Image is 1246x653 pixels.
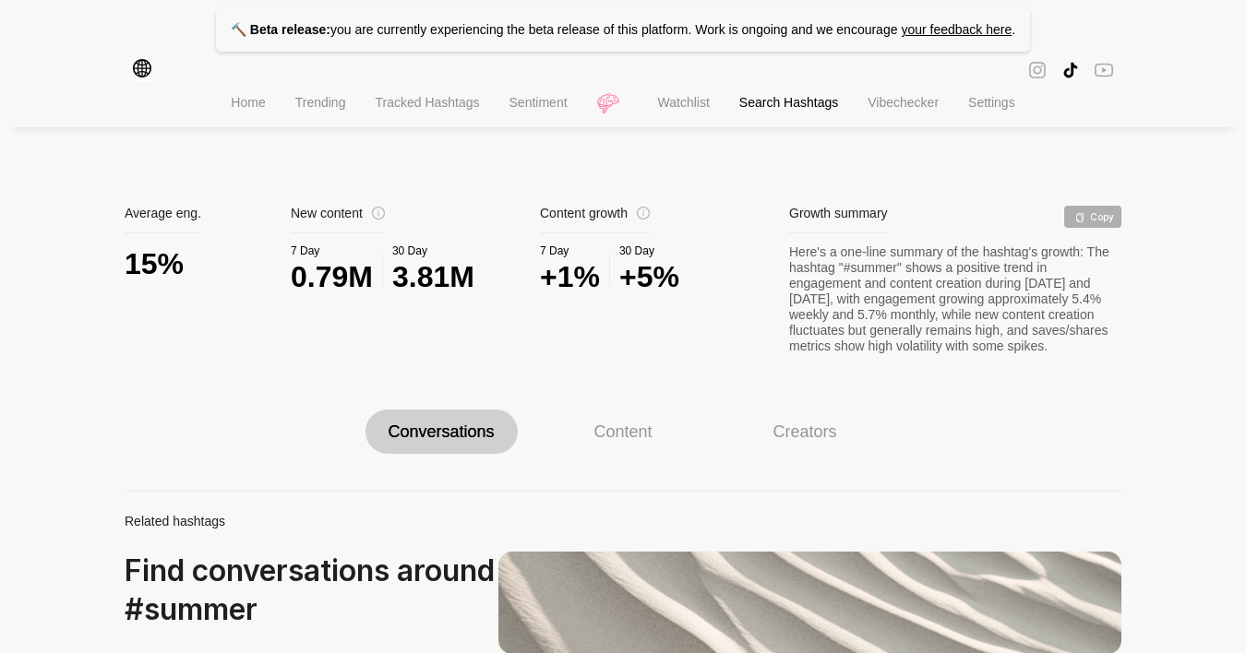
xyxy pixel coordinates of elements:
[637,207,650,220] span: info-circle
[125,244,291,283] div: 15%
[1075,211,1084,222] div: Copy
[125,514,1121,529] div: Related hashtags
[388,421,494,442] div: Conversations
[392,257,474,296] div: 3.81M
[1075,213,1084,222] span: copy
[295,95,346,110] span: Trending
[619,244,679,257] div: 30 Day
[540,257,600,296] div: +1%
[291,244,373,257] div: 7 Day
[540,206,650,233] div: Content growth
[372,207,385,220] span: info-circle
[773,421,836,442] div: Creators
[392,244,474,257] div: 30 Day
[375,95,479,110] span: Tracked Hashtags
[125,552,498,629] div: Find conversations around # summer
[1028,59,1047,81] span: instagram
[216,7,1030,52] p: you are currently experiencing the beta release of this platform. Work is ongoing and we encourage .
[291,206,385,233] div: New content
[291,257,373,296] div: 0.79M
[968,95,1015,110] span: Settings
[509,95,568,110] span: Sentiment
[231,95,265,110] span: Home
[540,244,600,257] div: 7 Day
[1064,206,1121,228] div: Copy
[658,95,710,110] span: Watchlist
[901,22,1012,37] a: your feedback here
[739,95,838,110] span: Search Hashtags
[593,421,652,442] div: Content
[789,244,1121,354] div: Here's a one-line summary of the hashtag's growth: The hashtag "#summer" shows a positive trend i...
[789,206,888,233] div: Growth summary
[868,95,939,110] span: Vibechecker
[1095,59,1113,80] span: youtube
[133,59,151,81] span: global
[619,257,679,296] div: +5%
[125,206,201,233] div: Average eng.
[231,22,330,37] strong: 🔨 Beta release:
